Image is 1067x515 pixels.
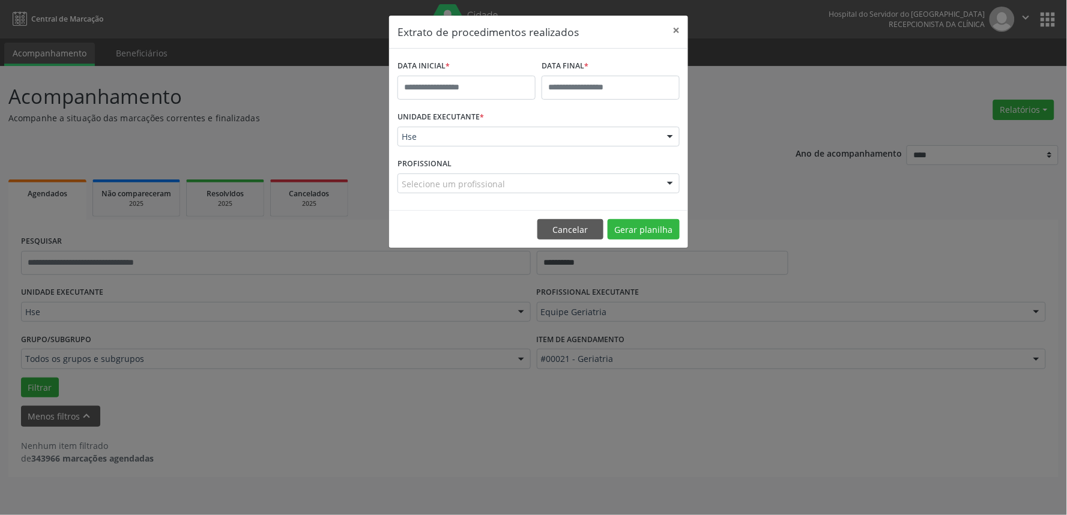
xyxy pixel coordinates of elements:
button: Gerar planilha [608,219,680,239]
label: UNIDADE EXECUTANTE [397,108,484,127]
button: Close [664,16,688,45]
span: Hse [402,131,655,143]
label: DATA FINAL [542,57,588,76]
span: Selecione um profissional [402,178,505,190]
label: PROFISSIONAL [397,155,452,173]
label: DATA INICIAL [397,57,450,76]
h5: Extrato de procedimentos realizados [397,24,579,40]
button: Cancelar [537,219,603,239]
